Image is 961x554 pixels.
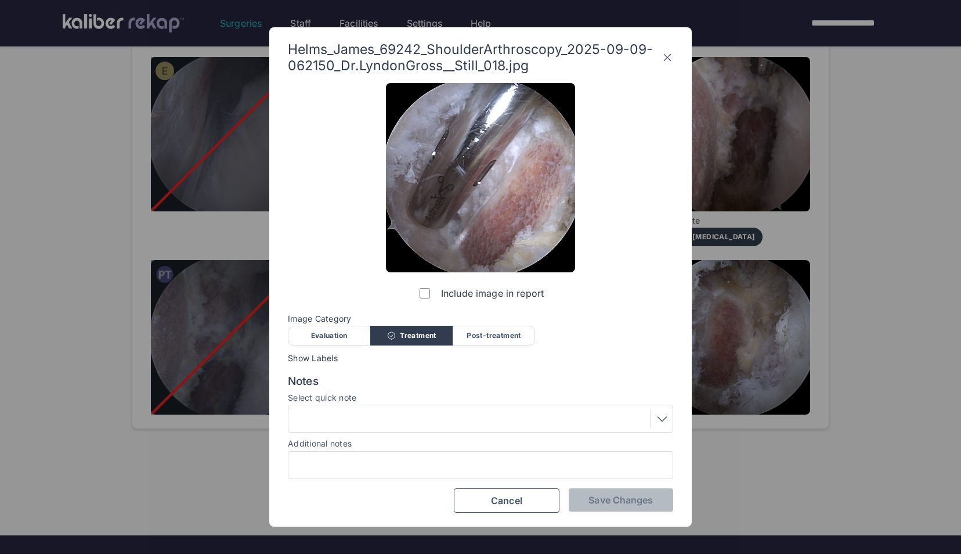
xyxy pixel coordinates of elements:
[370,326,453,346] div: Treatment
[420,288,430,298] input: Include image in report
[454,488,559,513] button: Cancel
[288,393,673,402] label: Select quick note
[569,488,673,512] button: Save Changes
[417,282,544,305] label: Include image in report
[453,326,535,346] div: Post-treatment
[288,375,673,388] span: Notes
[288,354,673,363] span: Show Labels
[386,83,575,272] img: Helms_James_69242_ShoulderArthroscopy_2025-09-09-062150_Dr.LyndonGross__Still_018.jpg
[288,326,370,346] div: Evaluation
[288,41,662,74] span: Helms_James_69242_ShoulderArthroscopy_2025-09-09-062150_Dr.LyndonGross__Still_018.jpg
[288,438,352,448] label: Additional notes
[288,314,673,323] span: Image Category
[491,495,522,506] span: Cancel
[588,494,653,506] span: Save Changes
